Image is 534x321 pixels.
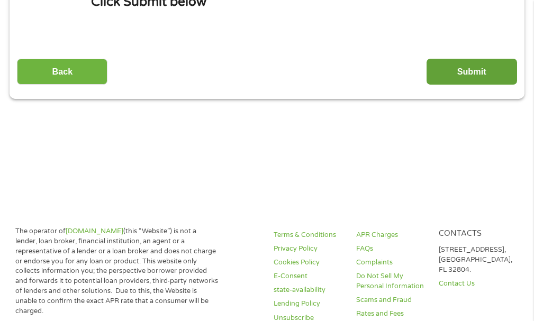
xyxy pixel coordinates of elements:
[274,230,343,240] a: Terms & Conditions
[356,258,426,268] a: Complaints
[356,271,426,291] a: Do Not Sell My Personal Information
[274,244,343,254] a: Privacy Policy
[439,279,512,289] a: Contact Us
[356,295,426,305] a: Scams and Fraud
[356,309,426,319] a: Rates and Fees
[274,285,343,295] a: state-availability
[17,59,107,85] input: Back
[356,230,426,240] a: APR Charges
[66,227,123,235] a: [DOMAIN_NAME]
[439,229,512,239] h4: Contacts
[274,271,343,281] a: E-Consent
[427,59,517,85] input: Submit
[15,226,220,316] p: The operator of (this “Website”) is not a lender, loan broker, financial institution, an agent or...
[274,258,343,268] a: Cookies Policy
[439,245,512,275] p: [STREET_ADDRESS], [GEOGRAPHIC_DATA], FL 32804.
[356,244,426,254] a: FAQs
[274,299,343,309] a: Lending Policy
